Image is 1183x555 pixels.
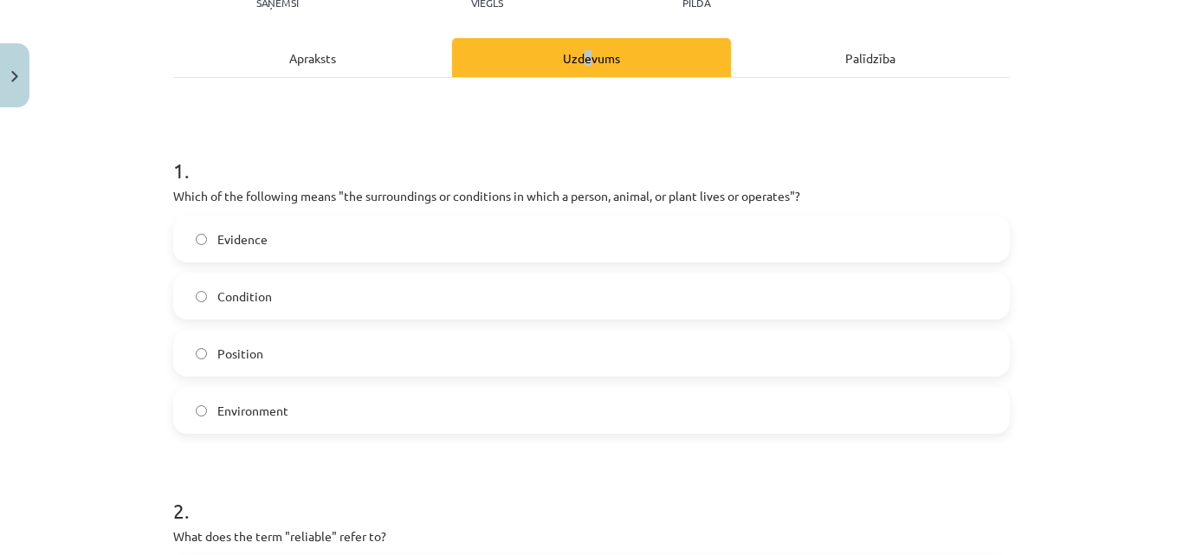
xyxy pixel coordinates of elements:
[217,345,263,363] span: Position
[173,128,1010,182] h1: 1 .
[217,402,288,420] span: Environment
[173,38,452,77] div: Apraksts
[452,38,731,77] div: Uzdevums
[11,71,18,82] img: icon-close-lesson-0947bae3869378f0d4975bcd49f059093ad1ed9edebbc8119c70593378902aed.svg
[173,527,1010,545] p: What does the term "reliable" refer to?
[217,230,268,248] span: Evidence
[196,291,207,302] input: Condition
[217,287,272,306] span: Condition
[196,348,207,359] input: Position
[196,405,207,416] input: Environment
[173,187,1010,205] p: Which of the following means "the surroundings or conditions in which a person, animal, or plant ...
[173,468,1010,522] h1: 2 .
[731,38,1010,77] div: Palīdzība
[196,234,207,245] input: Evidence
